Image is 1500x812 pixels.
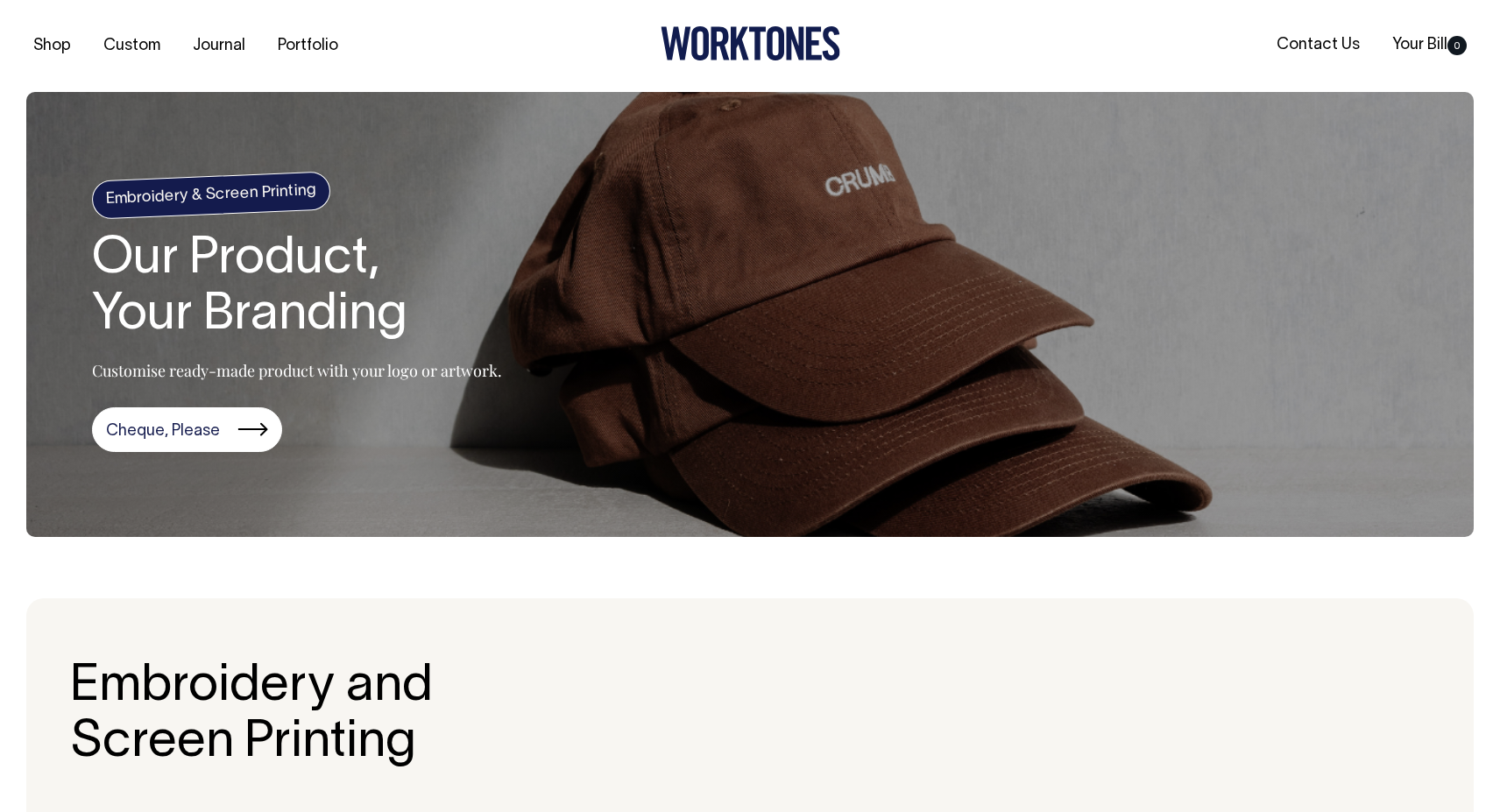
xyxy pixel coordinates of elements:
h2: Embroidery and Screen Printing [70,660,574,772]
a: Custom [96,32,167,60]
span: 0 [1447,36,1467,55]
a: Cheque, Please [92,407,282,453]
a: Portfolio [271,32,345,60]
a: Shop [26,32,78,60]
h4: Embroidery & Screen Printing [91,172,331,220]
a: Your Bill0 [1385,31,1474,60]
p: Customise ready-made product with your logo or artwork. [92,360,502,381]
a: Contact Us [1270,31,1367,60]
a: Journal [186,32,252,60]
h1: Our Product, Your Branding [92,232,502,344]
